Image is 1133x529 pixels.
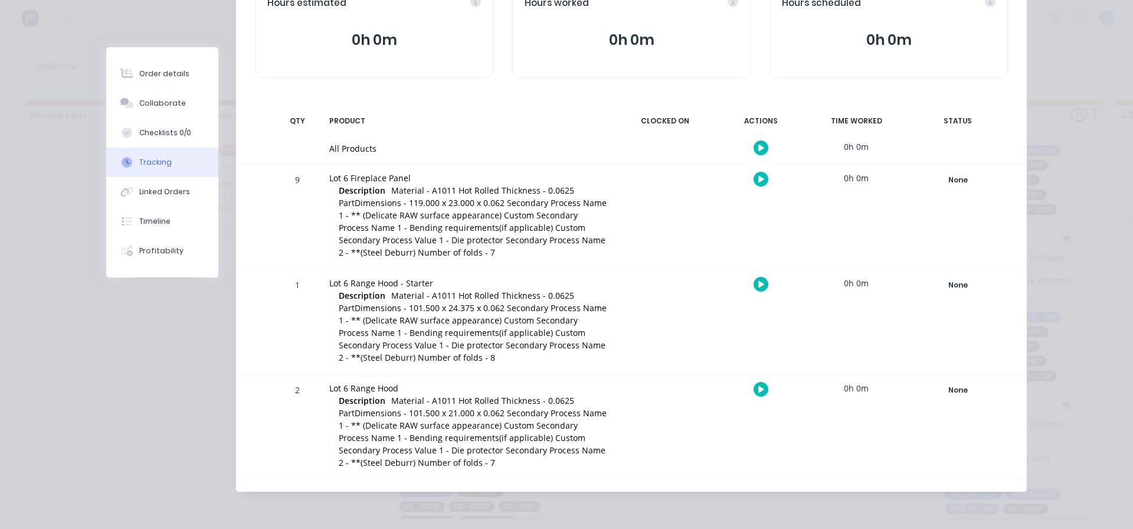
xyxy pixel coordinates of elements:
[106,118,218,148] button: Checklists 0/0
[329,277,607,289] div: Lot 6 Range Hood - Starter
[339,184,385,197] span: Description
[525,29,738,51] button: 0h 0m
[915,277,1001,293] button: None
[106,148,218,177] button: Tracking
[621,109,709,133] div: CLOCKED ON
[812,165,900,191] div: 0h 0m
[106,177,218,207] button: Linked Orders
[139,128,191,138] div: Checklists 0/0
[915,382,1001,399] button: None
[280,166,315,269] div: 9
[915,277,1000,293] div: None
[139,157,172,168] div: Tracking
[339,394,385,407] span: Description
[812,109,900,133] div: TIME WORKED
[106,207,218,236] button: Timeline
[139,68,189,79] div: Order details
[329,142,607,155] div: All Products
[339,290,607,363] span: Material - A1011 Hot Rolled Thickness - 0.0625 PartDimensions - 101.500 x 24.375 x 0.062 Secondar...
[915,383,1000,398] div: None
[139,246,184,256] div: Profitability
[339,395,607,468] span: Material - A1011 Hot Rolled Thickness - 0.0625 PartDimensions - 101.500 x 21.000 x 0.062 Secondar...
[139,98,186,109] div: Collaborate
[908,109,1008,133] div: STATUS
[280,272,315,374] div: 1
[339,289,385,302] span: Description
[339,185,607,258] span: Material - A1011 Hot Rolled Thickness - 0.0625 PartDimensions - 119.000 x 23.000 x 0.062 Secondar...
[139,187,190,197] div: Linked Orders
[782,29,996,51] button: 0h 0m
[812,375,900,401] div: 0h 0m
[280,109,315,133] div: QTY
[329,382,607,394] div: Lot 6 Range Hood
[915,172,1001,188] button: None
[812,133,900,160] div: 0h 0m
[329,172,607,184] div: Lot 6 Fireplace Panel
[280,377,315,479] div: 2
[812,270,900,296] div: 0h 0m
[106,236,218,266] button: Profitability
[716,109,805,133] div: ACTIONS
[106,89,218,118] button: Collaborate
[322,109,614,133] div: PRODUCT
[106,59,218,89] button: Order details
[139,216,171,227] div: Timeline
[267,29,481,51] button: 0h 0m
[915,172,1000,188] div: None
